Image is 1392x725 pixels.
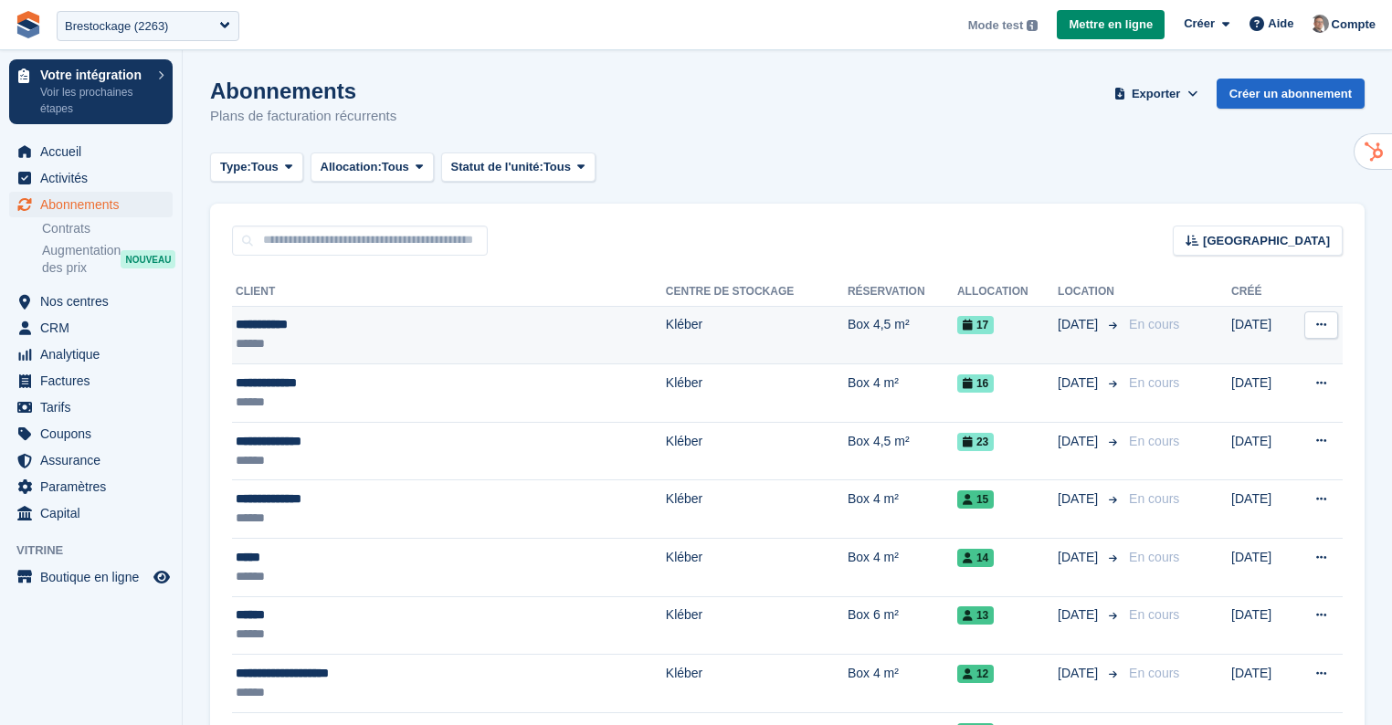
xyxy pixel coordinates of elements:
span: Exporter [1132,85,1180,103]
span: En cours [1129,434,1179,448]
span: Tous [251,158,279,176]
span: [DATE] [1058,605,1102,625]
span: Abonnements [40,192,150,217]
a: Mettre en ligne [1057,10,1165,40]
td: [DATE] [1231,306,1288,364]
button: Type: Tous [210,152,303,183]
span: [DATE] [1058,373,1102,393]
span: Allocation: [321,158,382,176]
span: Compte [1332,16,1376,34]
span: Analytique [40,341,150,367]
td: [DATE] [1231,539,1288,597]
span: Boutique en ligne [40,564,150,590]
span: Type: [220,158,251,176]
a: Boutique d'aperçu [151,566,173,588]
td: Kléber [666,596,848,655]
span: Tarifs [40,394,150,420]
img: Sebastien Bonnier [1311,15,1329,33]
img: icon-info-grey-7440780725fd019a000dd9b08b2336e03edf1995a4989e88bcd33f0948082b44.svg [1027,20,1038,31]
span: 16 [957,374,994,393]
span: Créer [1184,15,1215,33]
td: Kléber [666,422,848,480]
a: menu [9,500,173,526]
p: Votre intégration [40,68,149,81]
a: Créer un abonnement [1217,79,1365,109]
a: menu [9,564,173,590]
a: menu [9,394,173,420]
button: Exporter [1111,79,1202,109]
td: Box 4 m² [848,655,957,713]
a: menu [9,341,173,367]
span: Vitrine [16,541,182,560]
span: Activités [40,165,150,191]
a: menu [9,474,173,499]
th: Réservation [848,278,957,307]
td: Box 6 m² [848,596,957,655]
span: 15 [957,490,994,509]
th: Centre de stockage [666,278,848,307]
a: menu [9,447,173,473]
span: Capital [40,500,150,526]
span: 23 [957,433,994,451]
td: Kléber [666,306,848,364]
span: Aide [1268,15,1293,33]
span: Coupons [40,421,150,447]
td: [DATE] [1231,596,1288,655]
span: En cours [1129,491,1179,506]
span: En cours [1129,317,1179,331]
a: Votre intégration Voir les prochaines étapes [9,59,173,124]
button: Allocation: Tous [311,152,434,183]
td: [DATE] [1231,480,1288,539]
span: En cours [1129,666,1179,680]
div: NOUVEAU [121,250,175,268]
a: menu [9,315,173,341]
span: Nos centres [40,289,150,314]
span: Accueil [40,139,150,164]
span: 14 [957,549,994,567]
th: Créé [1231,278,1288,307]
td: [DATE] [1231,655,1288,713]
td: Kléber [666,539,848,597]
button: Statut de l'unité: Tous [441,152,596,183]
th: Allocation [957,278,1058,307]
span: [GEOGRAPHIC_DATA] [1203,232,1330,250]
td: Kléber [666,480,848,539]
td: [DATE] [1231,422,1288,480]
a: menu [9,139,173,164]
span: Statut de l'unité: [451,158,543,176]
a: Augmentation des prix NOUVEAU [42,241,173,278]
span: [DATE] [1058,664,1102,683]
span: [DATE] [1058,315,1102,334]
span: Factures [40,368,150,394]
th: Location [1058,278,1122,307]
span: En cours [1129,607,1179,622]
p: Plans de facturation récurrents [210,106,396,127]
a: menu [9,421,173,447]
td: Box 4,5 m² [848,422,957,480]
td: [DATE] [1231,364,1288,423]
span: 13 [957,606,994,625]
img: stora-icon-8386f47178a22dfd0bd8f6a31ec36ba5ce8667c1dd55bd0f319d3a0aa187defe.svg [15,11,42,38]
td: Box 4,5 m² [848,306,957,364]
span: En cours [1129,550,1179,564]
span: [DATE] [1058,548,1102,567]
h1: Abonnements [210,79,396,103]
span: Paramètres [40,474,150,499]
span: Mettre en ligne [1069,16,1153,34]
a: menu [9,289,173,314]
span: [DATE] [1058,489,1102,509]
a: menu [9,165,173,191]
span: En cours [1129,375,1179,390]
span: Augmentation des prix [42,242,121,277]
span: 17 [957,316,994,334]
span: CRM [40,315,150,341]
td: Kléber [666,655,848,713]
div: Brestockage (2263) [65,17,168,36]
a: Contrats [42,220,173,237]
span: 12 [957,665,994,683]
td: Box 4 m² [848,364,957,423]
span: Assurance [40,447,150,473]
span: Tous [382,158,409,176]
span: [DATE] [1058,432,1102,451]
td: Kléber [666,364,848,423]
